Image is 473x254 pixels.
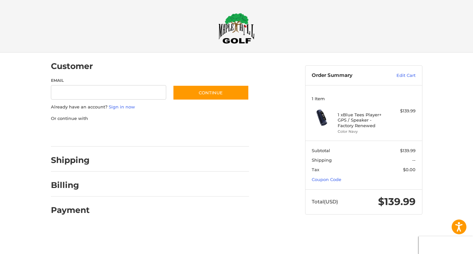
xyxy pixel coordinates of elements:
[49,128,98,140] iframe: PayPal-paypal
[160,128,209,140] iframe: PayPal-venmo
[312,167,319,172] span: Tax
[51,155,90,165] h2: Shipping
[378,196,416,208] span: $139.99
[104,128,154,140] iframe: PayPal-paylater
[109,104,135,109] a: Sign in now
[51,180,89,190] h2: Billing
[400,148,416,153] span: $139.99
[51,78,167,83] label: Email
[173,85,249,100] button: Continue
[51,115,249,122] p: Or continue with
[382,72,416,79] a: Edit Cart
[312,198,338,205] span: Total (USD)
[412,157,416,163] span: --
[312,96,416,101] h3: 1 Item
[419,236,473,254] iframe: Google Customer Reviews
[390,108,416,114] div: $139.99
[51,61,93,71] h2: Customer
[312,157,332,163] span: Shipping
[312,72,382,79] h3: Order Summary
[218,13,255,44] img: Maple Hill Golf
[403,167,416,172] span: $0.00
[338,112,388,128] h4: 1 x Blue Tees Player+ GPS / Speaker - Factory Renewed
[312,177,341,182] a: Coupon Code
[51,205,90,215] h2: Payment
[338,129,388,134] li: Color Navy
[51,104,249,110] p: Already have an account?
[312,148,330,153] span: Subtotal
